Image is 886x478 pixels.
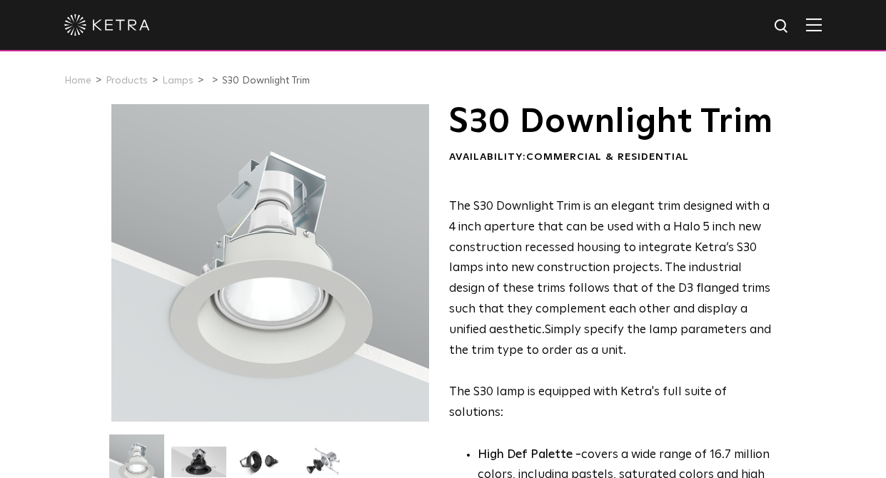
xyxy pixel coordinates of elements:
[449,324,771,357] span: Simply specify the lamp parameters and the trim type to order as a unit.​
[526,152,689,162] span: Commercial & Residential
[106,76,148,86] a: Products
[222,76,310,86] a: S30 Downlight Trim
[64,14,150,36] img: ketra-logo-2019-white
[806,18,822,31] img: Hamburger%20Nav.svg
[449,151,774,165] div: Availability:
[478,449,581,461] strong: High Def Palette -
[449,197,774,424] p: The S30 lamp is equipped with Ketra's full suite of solutions:
[449,104,774,140] h1: S30 Downlight Trim
[773,18,791,36] img: search icon
[162,76,193,86] a: Lamps
[449,200,770,336] span: The S30 Downlight Trim is an elegant trim designed with a 4 inch aperture that can be used with a...
[64,76,91,86] a: Home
